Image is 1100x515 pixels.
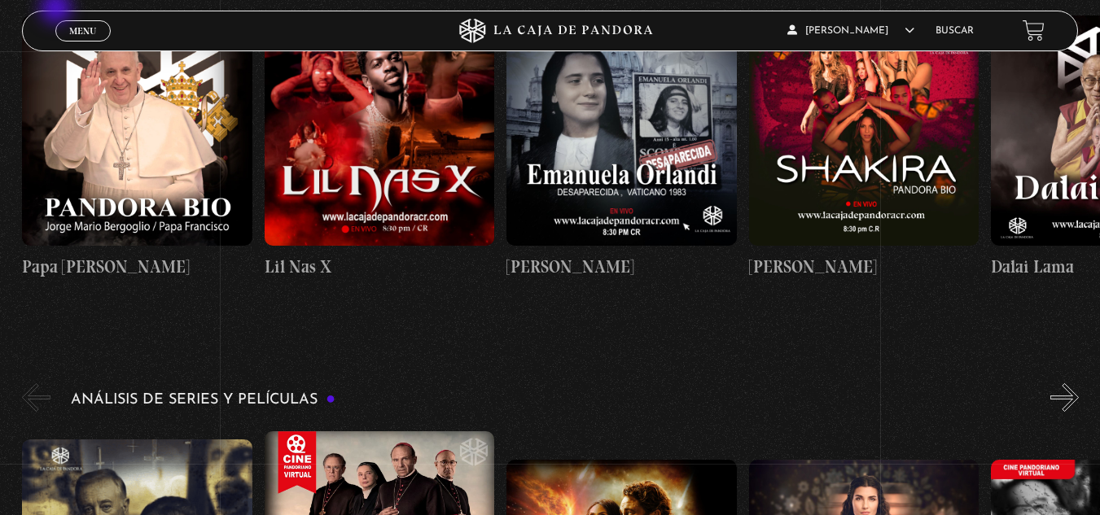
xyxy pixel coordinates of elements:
[1050,383,1079,412] button: Next
[1023,20,1045,41] a: View your shopping cart
[787,26,914,36] span: [PERSON_NAME]
[749,254,979,280] h4: [PERSON_NAME]
[69,26,96,36] span: Menu
[71,392,335,408] h3: Análisis de series y películas
[936,26,974,36] a: Buscar
[22,383,50,412] button: Previous
[265,254,495,280] h4: Lil Nas X
[506,254,737,280] h4: [PERSON_NAME]
[64,39,102,50] span: Cerrar
[22,254,252,280] h4: Papa [PERSON_NAME]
